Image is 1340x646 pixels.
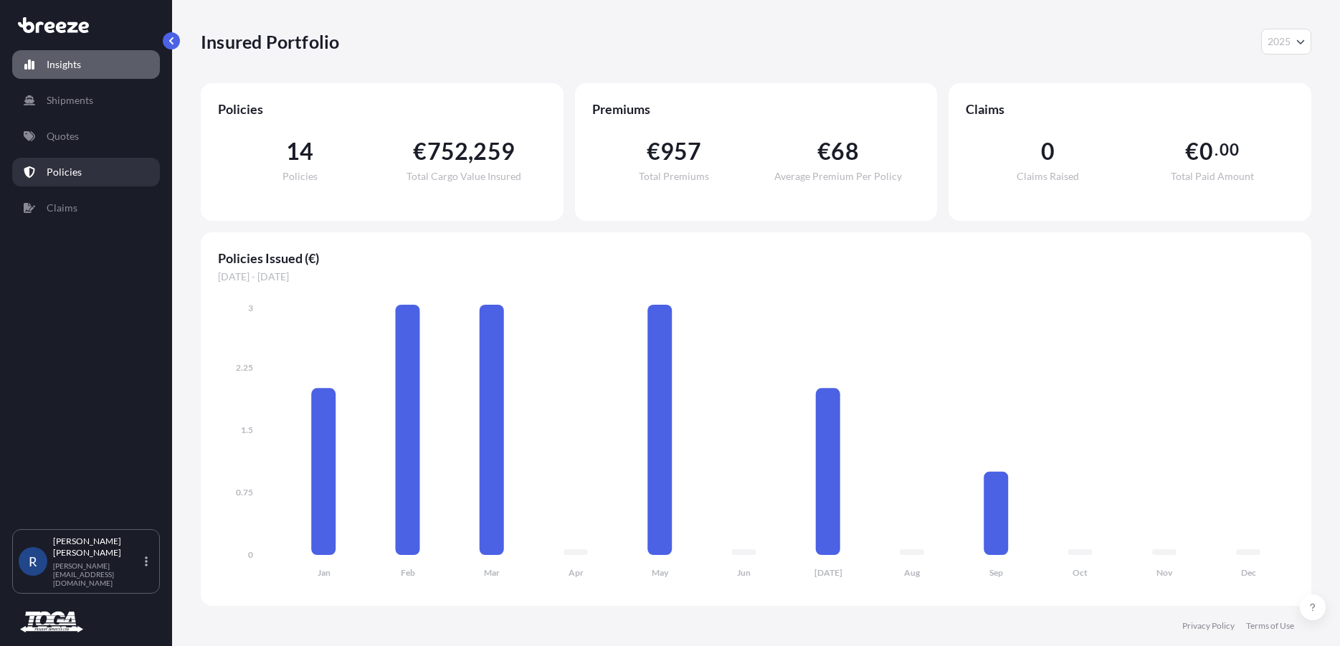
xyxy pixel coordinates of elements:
span: R [29,554,37,569]
a: Terms of Use [1246,620,1294,632]
p: Claims [47,201,77,215]
span: 00 [1220,144,1238,156]
span: 259 [473,140,515,163]
tspan: Sep [989,567,1003,578]
span: 752 [427,140,469,163]
span: 957 [660,140,702,163]
p: [PERSON_NAME][EMAIL_ADDRESS][DOMAIN_NAME] [53,561,142,587]
tspan: Aug [904,567,921,578]
span: Claims Raised [1017,171,1079,181]
span: 68 [831,140,858,163]
a: Privacy Policy [1182,620,1235,632]
tspan: 0 [248,549,253,560]
a: Insights [12,50,160,79]
tspan: Dec [1241,567,1256,578]
a: Policies [12,158,160,186]
span: 0 [1199,140,1213,163]
tspan: 1.5 [241,424,253,435]
span: Total Premiums [639,171,709,181]
tspan: Apr [569,567,584,578]
tspan: 0.75 [236,487,253,498]
span: Premiums [592,100,921,118]
p: Policies [47,165,82,179]
tspan: Jan [318,567,331,578]
a: Quotes [12,122,160,151]
a: Shipments [12,86,160,115]
p: Insights [47,57,81,72]
tspan: Nov [1156,567,1173,578]
tspan: May [652,567,669,578]
span: Total Cargo Value Insured [407,171,521,181]
p: [PERSON_NAME] [PERSON_NAME] [53,536,142,559]
span: € [1185,140,1199,163]
span: 2025 [1268,34,1291,49]
span: € [817,140,831,163]
span: Policies Issued (€) [218,250,1294,267]
span: 0 [1041,140,1055,163]
span: Total Paid Amount [1171,171,1254,181]
span: [DATE] - [DATE] [218,270,1294,284]
span: € [647,140,660,163]
span: Policies [218,100,546,118]
span: , [468,140,473,163]
p: Shipments [47,93,93,108]
tspan: 2.25 [236,362,253,373]
span: Claims [966,100,1294,118]
img: organization-logo [18,611,85,634]
a: Claims [12,194,160,222]
p: Quotes [47,129,79,143]
tspan: 3 [248,303,253,313]
span: Policies [282,171,318,181]
p: Insured Portfolio [201,30,339,53]
tspan: Jun [737,567,751,578]
span: € [413,140,427,163]
span: 14 [286,140,313,163]
tspan: Mar [484,567,500,578]
tspan: [DATE] [814,567,842,578]
span: . [1215,144,1218,156]
button: Year Selector [1261,29,1311,54]
span: Average Premium Per Policy [774,171,902,181]
tspan: Oct [1073,567,1088,578]
tspan: Feb [401,567,415,578]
